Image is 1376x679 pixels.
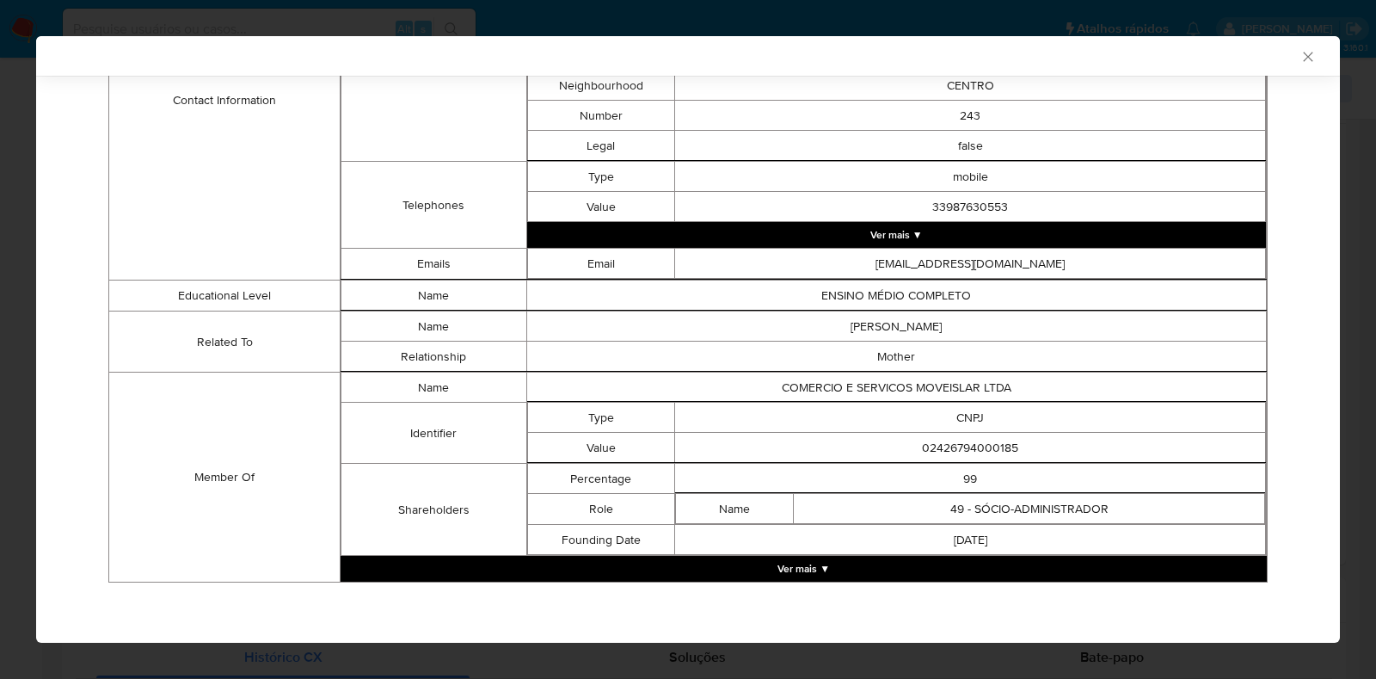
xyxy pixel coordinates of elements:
[675,525,1266,555] td: [DATE]
[675,433,1266,463] td: 02426794000185
[109,373,341,583] td: Member Of
[527,433,675,463] td: Value
[341,312,526,342] td: Name
[526,281,1267,311] td: ENSINO MÉDIO COMPLETO
[527,494,675,525] td: Role
[526,373,1267,403] td: COMERCIO E SERVICOS MOVEISLAR LTDA
[675,464,1266,494] td: 99
[341,403,526,464] td: Identifier
[527,101,675,131] td: Number
[526,312,1267,342] td: [PERSON_NAME]
[527,464,675,494] td: Percentage
[527,71,675,101] td: Neighbourhood
[527,249,675,279] td: Email
[794,494,1265,524] td: 49 - SÓCIO-ADMINISTRADOR
[341,342,526,372] td: Relationship
[675,131,1266,161] td: false
[526,342,1267,372] td: Mother
[341,249,526,280] td: Emails
[341,281,526,311] td: Name
[527,525,675,555] td: Founding Date
[675,162,1266,192] td: mobile
[109,312,341,373] td: Related To
[527,192,675,222] td: Value
[675,101,1266,131] td: 243
[675,71,1266,101] td: CENTRO
[527,131,675,161] td: Legal
[341,162,526,249] td: Telephones
[675,249,1266,279] td: [EMAIL_ADDRESS][DOMAIN_NAME]
[341,464,526,556] td: Shareholders
[675,403,1266,433] td: CNPJ
[527,222,1267,248] button: Expand array
[341,373,526,403] td: Name
[527,403,675,433] td: Type
[109,281,341,312] td: Educational Level
[36,36,1340,643] div: closure-recommendation-modal
[675,192,1266,222] td: 33987630553
[1299,48,1315,64] button: Fechar a janela
[676,494,794,524] td: Name
[341,556,1267,582] button: Expand array
[527,162,675,192] td: Type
